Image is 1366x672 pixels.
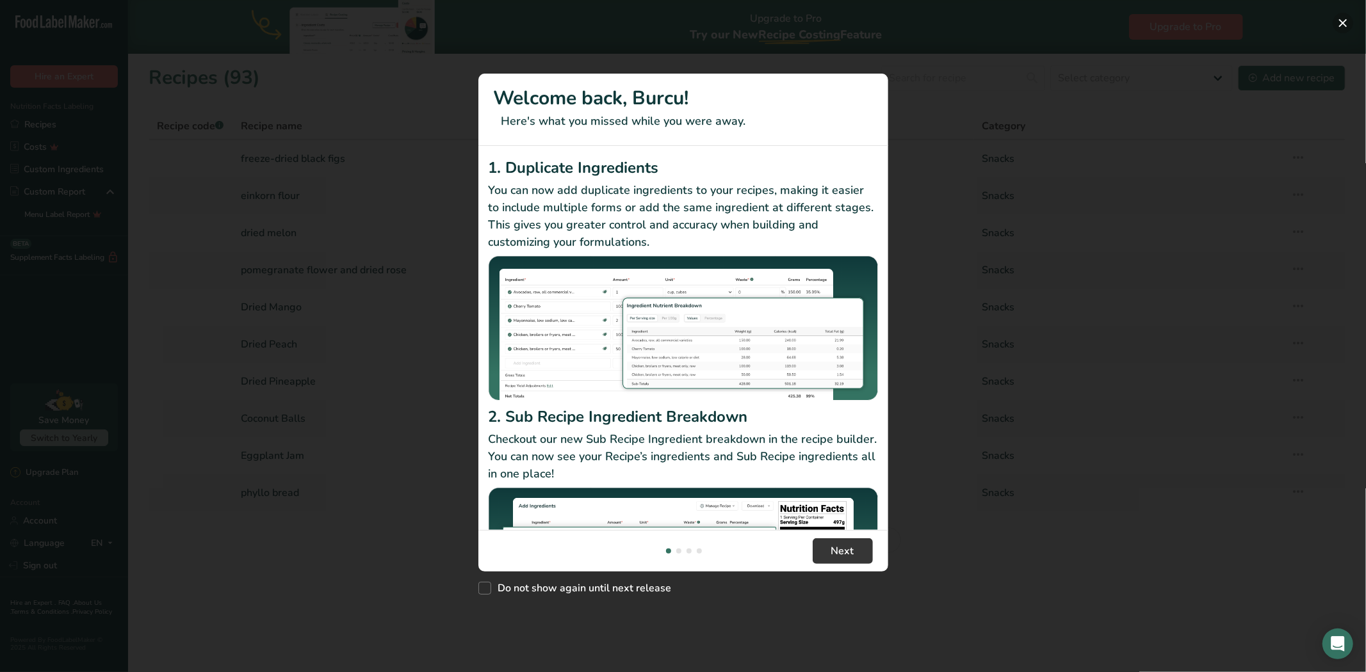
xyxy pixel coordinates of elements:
h1: Welcome back, Burcu! [494,84,873,113]
p: Checkout our new Sub Recipe Ingredient breakdown in the recipe builder. You can now see your Reci... [489,431,878,483]
p: You can now add duplicate ingredients to your recipes, making it easier to include multiple forms... [489,182,878,251]
button: Next [813,538,873,564]
h2: 2. Sub Recipe Ingredient Breakdown [489,405,878,428]
p: Here's what you missed while you were away. [494,113,873,130]
h2: 1. Duplicate Ingredients [489,156,878,179]
img: Duplicate Ingredients [489,256,878,401]
span: Do not show again until next release [491,582,672,595]
div: Open Intercom Messenger [1322,628,1353,659]
span: Next [831,543,854,559]
img: Sub Recipe Ingredient Breakdown [489,488,878,633]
